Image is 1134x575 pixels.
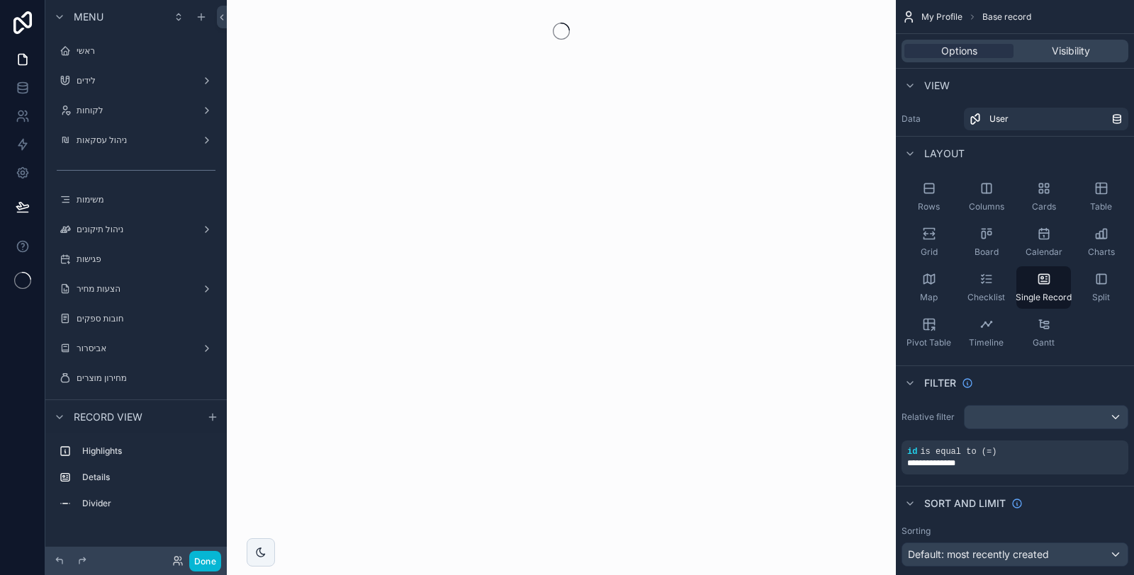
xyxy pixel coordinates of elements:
[959,176,1014,218] button: Columns
[967,292,1005,303] span: Checklist
[77,105,196,116] label: לקוחות
[1033,337,1055,348] span: Gantt
[1016,176,1071,218] button: Cards
[1052,44,1090,58] span: Visibility
[77,224,196,235] label: ניהול תיקונים
[959,312,1014,354] button: Timeline
[1074,266,1128,309] button: Split
[907,447,917,457] span: id
[77,254,215,265] label: פגישות
[924,376,956,390] span: Filter
[921,11,962,23] span: My Profile
[902,113,958,125] label: Data
[918,201,940,212] span: Rows
[1032,201,1056,212] span: Cards
[54,188,218,211] a: משימות
[959,221,1014,263] button: Board
[54,367,218,389] a: מחירון מוצרים
[54,129,218,152] a: ניהול עסקאות
[54,278,218,300] a: הצעות מחיר
[54,218,218,241] a: ניהול תיקונים
[902,312,956,354] button: Pivot Table
[1016,221,1071,263] button: Calendar
[74,410,142,424] span: Record view
[1026,246,1062,258] span: Calendar
[77,135,196,146] label: ניהול עסקאות
[1074,176,1128,218] button: Table
[959,266,1014,309] button: Checklist
[989,113,1009,125] span: User
[1090,201,1112,212] span: Table
[902,221,956,263] button: Grid
[1092,292,1110,303] span: Split
[77,75,196,86] label: לידים
[902,411,958,423] label: Relative filter
[975,246,999,258] span: Board
[902,525,931,537] label: Sorting
[902,542,1128,567] button: Default: most recently created
[924,79,950,93] span: View
[54,99,218,122] a: לקוחות
[920,447,997,457] span: is equal to (=)
[921,246,938,258] span: Grid
[54,69,218,92] a: לידים
[969,201,1004,212] span: Columns
[74,10,103,24] span: Menu
[54,337,218,360] a: אביסרור
[924,496,1006,511] span: Sort And Limit
[189,551,221,571] button: Done
[82,472,213,483] label: Details
[1016,312,1071,354] button: Gantt
[45,433,227,529] div: scrollable content
[54,40,218,62] a: ראשי
[82,445,213,457] label: Highlights
[1074,221,1128,263] button: Charts
[941,44,977,58] span: Options
[908,548,1049,560] span: Default: most recently created
[920,292,938,303] span: Map
[77,372,215,384] label: מחירון מוצרים
[54,248,218,271] a: פגישות
[924,147,965,161] span: Layout
[77,45,215,57] label: ראשי
[902,176,956,218] button: Rows
[77,313,215,324] label: חובות ספקים
[902,266,956,309] button: Map
[1088,246,1115,258] span: Charts
[77,343,196,354] label: אביסרור
[1016,292,1072,303] span: Single Record
[77,283,196,295] label: הצעות מחיר
[77,194,215,205] label: משימות
[969,337,1004,348] span: Timeline
[964,108,1128,130] a: User
[982,11,1031,23] span: Base record
[54,307,218,330] a: חובות ספקים
[906,337,951,348] span: Pivot Table
[1016,266,1071,309] button: Single Record
[82,498,213,509] label: Divider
